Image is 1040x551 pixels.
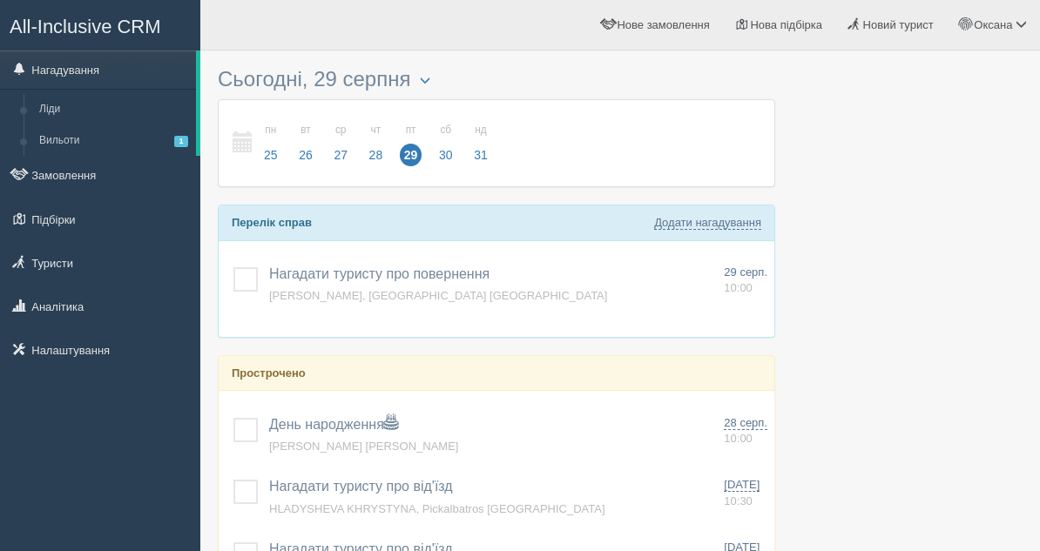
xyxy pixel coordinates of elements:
a: Ліди [31,94,196,125]
small: вт [294,123,317,138]
span: 31 [469,144,492,166]
span: Оксана [974,18,1012,31]
span: 10:00 [724,432,753,445]
span: 29 серп. [724,265,767,279]
span: 25 [260,144,282,166]
a: [PERSON_NAME], [GEOGRAPHIC_DATA] [GEOGRAPHIC_DATA] [269,289,607,302]
h3: Сьогодні, 29 серпня [218,68,775,91]
a: Нагадати туристу про від'їзд [269,479,453,494]
span: 30 [435,144,457,166]
a: пн 25 [254,113,287,173]
small: пн [260,123,282,138]
a: 29 серп. 10:00 [724,265,767,297]
a: [DATE] 10:30 [724,477,767,509]
a: сб 30 [429,113,463,173]
span: All-Inclusive CRM [10,16,161,37]
a: вт 26 [289,113,322,173]
a: пт 29 [395,113,428,173]
small: ср [329,123,352,138]
span: 27 [329,144,352,166]
a: HLADYSHEVA KHRYSTYNA, Pickalbatros [GEOGRAPHIC_DATA] [269,502,605,515]
span: 10:30 [724,494,753,507]
span: Нова підбірка [750,18,822,31]
span: 28 серп. [724,416,767,430]
span: 1 [174,136,188,147]
b: Перелік справ [232,216,312,229]
span: 26 [294,144,317,166]
small: чт [365,123,388,138]
span: Нове замовлення [617,18,709,31]
b: Прострочено [232,366,306,380]
a: нд 31 [464,113,493,173]
small: нд [469,123,492,138]
a: All-Inclusive CRM [1,1,199,49]
span: 29 [400,144,422,166]
a: День народження [269,417,398,432]
a: [PERSON_NAME] [PERSON_NAME] [269,440,458,453]
a: чт 28 [360,113,393,173]
a: 28 серп. 10:00 [724,415,767,447]
a: Додати нагадування [654,216,761,230]
span: Новий турист [863,18,934,31]
span: 10:00 [724,281,753,294]
span: 28 [365,144,388,166]
small: пт [400,123,422,138]
span: [DATE] [724,478,760,492]
a: Нагадати туристу про повернення [269,266,490,281]
small: сб [435,123,457,138]
a: ср 27 [324,113,357,173]
a: Вильоти1 [31,125,196,157]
